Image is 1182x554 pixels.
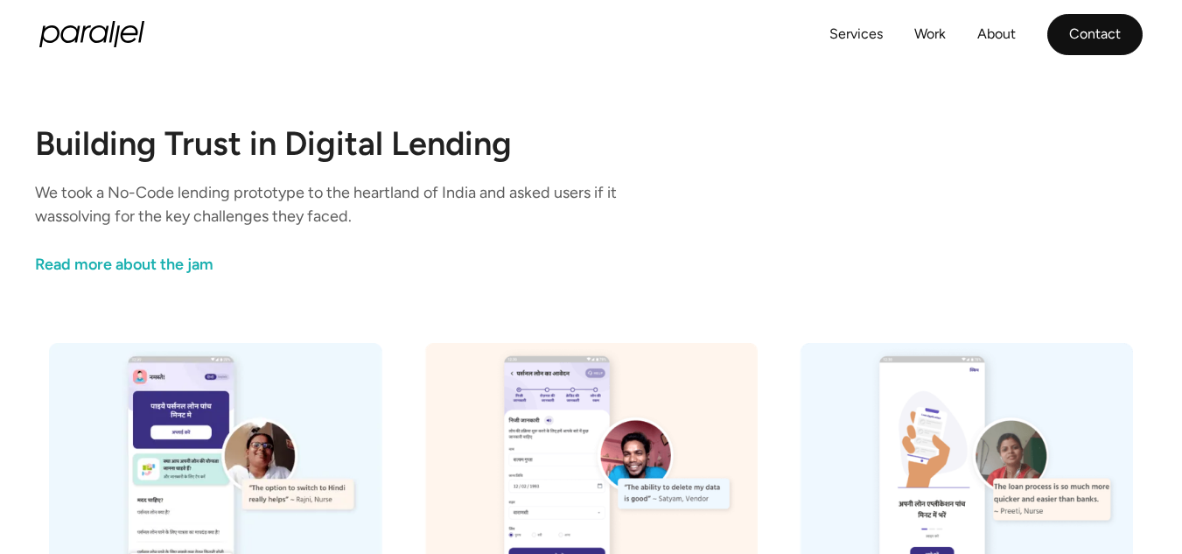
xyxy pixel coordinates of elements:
[35,253,689,277] a: link
[914,22,946,47] a: Work
[35,127,1147,160] h2: Building Trust in Digital Lending
[35,181,689,228] p: We took a No-Code lending prototype to the heartland of India and asked users if it wassolving fo...
[829,22,883,47] a: Services
[35,253,213,277] div: Read more about the jam
[1047,14,1143,55] a: Contact
[39,21,144,47] a: home
[977,22,1016,47] a: About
